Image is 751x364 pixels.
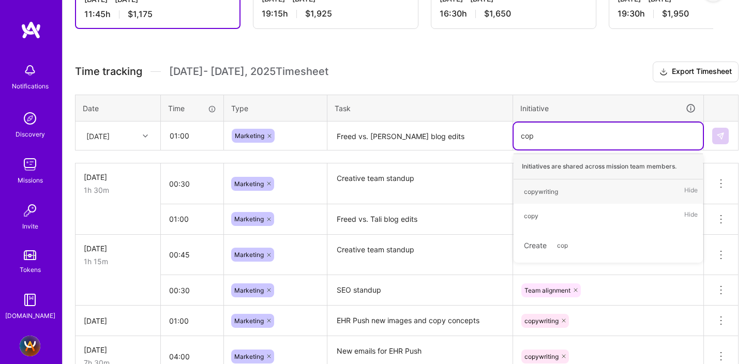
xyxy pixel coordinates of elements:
div: [DOMAIN_NAME] [5,310,55,321]
div: [DATE] [84,172,152,183]
span: Marketing [234,317,264,325]
input: HH:MM [161,241,223,268]
span: $1,950 [662,8,689,19]
div: copywriting [524,186,558,197]
input: HH:MM [161,122,223,149]
textarea: Freed vs. [PERSON_NAME] blog edits [328,123,512,150]
span: $1,175 [128,9,153,20]
img: bell [20,60,40,81]
div: Discovery [16,129,45,140]
span: Marketing [234,215,264,223]
span: Marketing [234,180,264,188]
img: logo [21,21,41,39]
input: HH:MM [161,307,223,335]
span: $1,925 [305,8,332,19]
span: copywriting [524,317,559,325]
div: [DATE] [84,344,152,355]
th: Type [224,95,327,122]
div: Create [519,233,698,257]
div: Invite [22,221,38,232]
th: Task [327,95,513,122]
th: Date [76,95,161,122]
img: A.Team - Full-stack Demand Growth team! [20,336,40,356]
i: icon Download [659,67,668,78]
div: Initiative [520,102,696,114]
i: icon Chevron [143,133,148,139]
div: Missions [18,175,43,186]
textarea: Creative team standup [328,236,512,275]
div: copy [524,210,538,221]
div: 19:15 h [262,8,410,19]
span: Time tracking [75,65,142,78]
span: Marketing [234,251,264,259]
div: Tokens [20,264,41,275]
span: copywriting [524,353,559,360]
img: discovery [20,108,40,129]
span: Marketing [234,353,264,360]
input: HH:MM [161,277,223,304]
div: 1h 30m [84,185,152,195]
div: [DATE] [84,243,152,254]
textarea: EHR Push new images and copy concepts [328,307,512,335]
span: Marketing [235,132,264,140]
span: [DATE] - [DATE] , 2025 Timesheet [169,65,328,78]
input: HH:MM [161,205,223,233]
span: $1,650 [484,8,511,19]
div: Notifications [12,81,49,92]
textarea: Freed vs. Tali blog edits [328,205,512,234]
span: Marketing [234,286,264,294]
img: Submit [716,132,725,140]
img: teamwork [20,154,40,175]
span: Team alignment [524,286,570,294]
img: tokens [24,250,36,260]
div: [DATE] [86,130,110,141]
div: 11:45 h [84,9,231,20]
div: [DATE] [84,315,152,326]
a: A.Team - Full-stack Demand Growth team! [17,336,43,356]
div: 16:30 h [440,8,588,19]
input: HH:MM [161,170,223,198]
div: Initiatives are shared across mission team members. [514,154,703,179]
span: cop [552,238,573,252]
span: Hide [684,209,698,223]
img: guide book [20,290,40,310]
div: 1h 15m [84,256,152,267]
button: Export Timesheet [653,62,739,82]
textarea: Creative team standup [328,164,512,203]
span: Hide [684,185,698,199]
textarea: SEO standup [328,276,512,305]
div: Time [168,103,216,114]
img: Invite [20,200,40,221]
